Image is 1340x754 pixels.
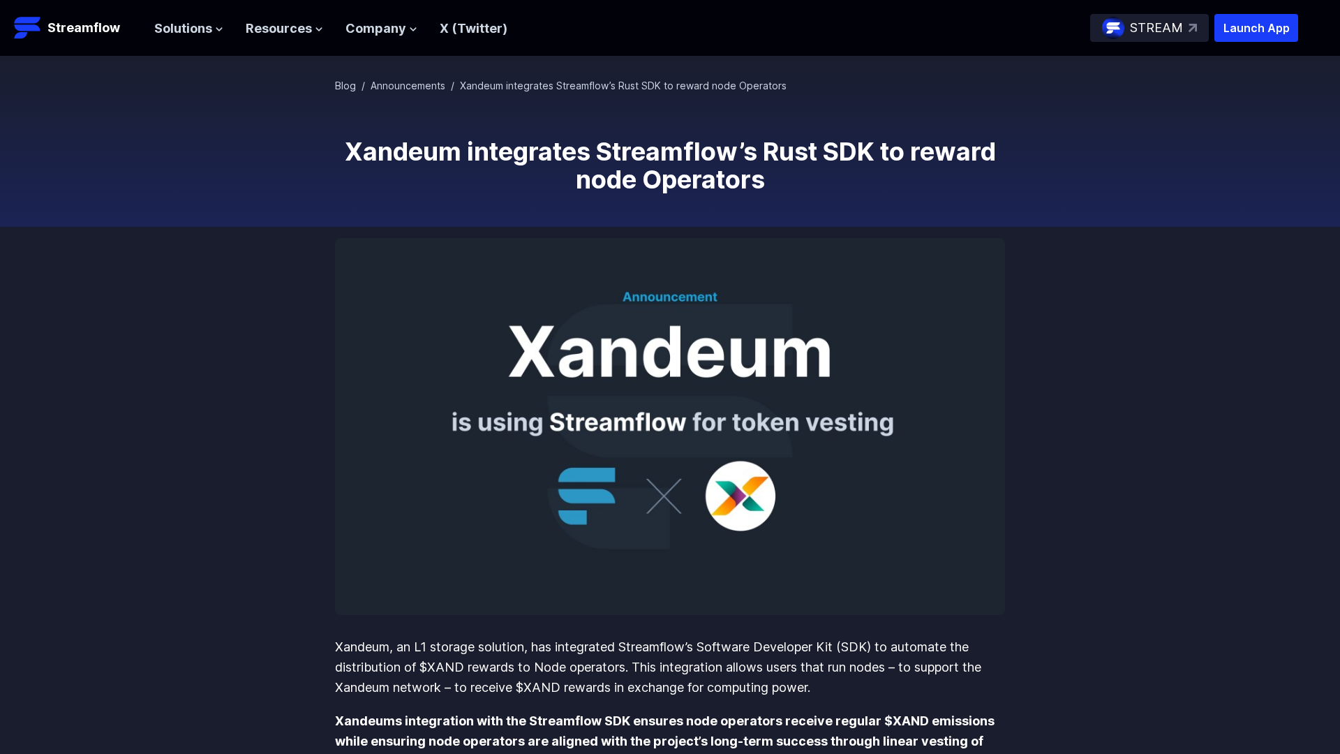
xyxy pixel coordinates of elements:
span: Company [345,19,406,39]
a: X (Twitter) [440,21,507,36]
img: streamflow-logo-circle.png [1102,17,1124,39]
span: Resources [246,19,312,39]
p: Streamflow [47,18,120,38]
a: Streamflow [14,14,140,42]
span: / [451,80,454,91]
span: Xandeum integrates Streamflow’s Rust SDK to reward node Operators [460,80,787,91]
button: Resources [246,19,323,39]
p: STREAM [1130,18,1183,38]
span: Solutions [154,19,212,39]
a: STREAM [1090,14,1209,42]
img: top-right-arrow.svg [1189,24,1197,32]
img: Streamflow Logo [14,14,42,42]
img: Xandeum integrates Streamflow’s Rust SDK to reward node Operators [335,238,1005,615]
h1: Xandeum integrates Streamflow’s Rust SDK to reward node Operators [335,138,1005,193]
button: Launch App [1214,14,1298,42]
p: Xandeum, an L1 storage solution, has integrated Streamflow’s Software Developer Kit (SDK) to auto... [335,637,1005,697]
button: Company [345,19,417,39]
a: Blog [335,80,356,91]
span: / [362,80,365,91]
button: Solutions [154,19,223,39]
a: Announcements [371,80,445,91]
